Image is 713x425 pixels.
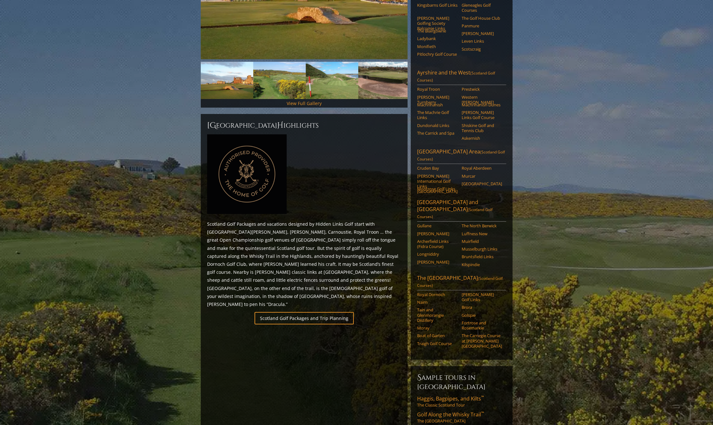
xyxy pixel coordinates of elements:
a: [GEOGRAPHIC_DATA] [462,181,502,186]
span: Golf Along the Whisky Trail [417,411,484,418]
a: Golf Along the Whisky Trail™The [GEOGRAPHIC_DATA] [417,411,506,424]
a: Fortrose and Rosemarkie [462,320,502,331]
a: The Carnegie Course at [PERSON_NAME][GEOGRAPHIC_DATA] [462,333,502,349]
a: Royal Dornoch [417,292,458,297]
a: The North Berwick [462,223,502,228]
span: (Scotland Golf Courses) [417,207,493,219]
a: Montrose Golf Links [417,186,458,191]
a: Ayrshire and the West(Scotland Golf Courses) [417,69,506,85]
a: Luffness New [462,231,502,236]
a: Archerfield Links (Fidra Course) [417,239,458,249]
a: Ladybank [417,36,458,41]
a: [PERSON_NAME] Links Golf Course [462,110,502,120]
a: Machrihanish [417,102,458,107]
a: Gullane [417,223,458,228]
span: (Scotland Golf Courses) [417,149,505,162]
a: Muirfield [462,239,502,244]
a: The Carrick and Spa [417,131,458,136]
a: The Blairgowrie [417,28,458,33]
a: Murcar [462,174,502,179]
a: Boat of Garten [417,333,458,338]
a: [GEOGRAPHIC_DATA] and [GEOGRAPHIC_DATA](Scotland Golf Courses) [417,199,506,222]
a: [PERSON_NAME] Golfing Society Balcomie Links [417,16,458,31]
p: Scotland Golf Packages and vacations designed by Hidden Links Golf start with [GEOGRAPHIC_DATA][P... [207,220,401,308]
a: Scotscraig [462,46,502,52]
a: Moray [417,325,458,330]
a: Kingsbarns Golf Links [417,3,458,8]
a: Kilspindie [462,262,502,267]
a: Scotland Golf Packages and Trip Planning [255,312,354,324]
a: View Full Gallery [287,100,322,106]
span: (Scotland Golf Courses) [417,70,495,83]
a: The Machrie Golf Links [417,110,458,120]
span: (Scotland Golf Courses) [417,276,503,288]
a: The [GEOGRAPHIC_DATA](Scotland Golf Courses) [417,274,506,290]
a: The Golf House Club [462,16,502,21]
span: H [277,120,283,131]
span: Haggis, Bagpipes, and Kilts [417,395,484,402]
a: [PERSON_NAME] Golf Links [462,292,502,302]
a: [PERSON_NAME] International Golf Links [GEOGRAPHIC_DATA] [417,174,458,194]
a: Traigh Golf Course [417,341,458,346]
a: Royal Troon [417,87,458,92]
a: [GEOGRAPHIC_DATA] Area(Scotland Golf Courses) [417,148,506,164]
a: Musselburgh Links [462,246,502,251]
a: Machrihanish Dunes [462,102,502,107]
a: [PERSON_NAME] [417,259,458,265]
a: Brora [462,305,502,310]
a: Royal Aberdeen [462,166,502,171]
sup: ™ [481,410,484,416]
sup: ™ [481,394,484,400]
a: Haggis, Bagpipes, and Kilts™The Classic Scotland Tour [417,395,506,408]
a: Prestwick [462,87,502,92]
a: Monifieth [417,44,458,49]
a: Dundonald Links [417,123,458,128]
a: Gleneagles Golf Courses [462,3,502,13]
h6: Sample Tours in [GEOGRAPHIC_DATA] [417,372,506,391]
a: Longniddry [417,251,458,257]
a: Askernish [462,136,502,141]
h2: [GEOGRAPHIC_DATA] ighlights [207,120,401,131]
a: Shiskine Golf and Tennis Club [462,123,502,133]
a: Nairn [417,300,458,305]
a: Pitlochry Golf Course [417,52,458,57]
a: [PERSON_NAME] [462,31,502,36]
a: [PERSON_NAME] Turnberry [417,95,458,105]
a: Panmure [462,23,502,28]
a: Bruntsfield Links [462,254,502,259]
a: Western [PERSON_NAME] [462,95,502,105]
a: Golspie [462,313,502,318]
a: Leven Links [462,39,502,44]
a: Cruden Bay [417,166,458,171]
a: Tain and Glenmorangie Distillery [417,307,458,323]
a: [PERSON_NAME] [417,231,458,236]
